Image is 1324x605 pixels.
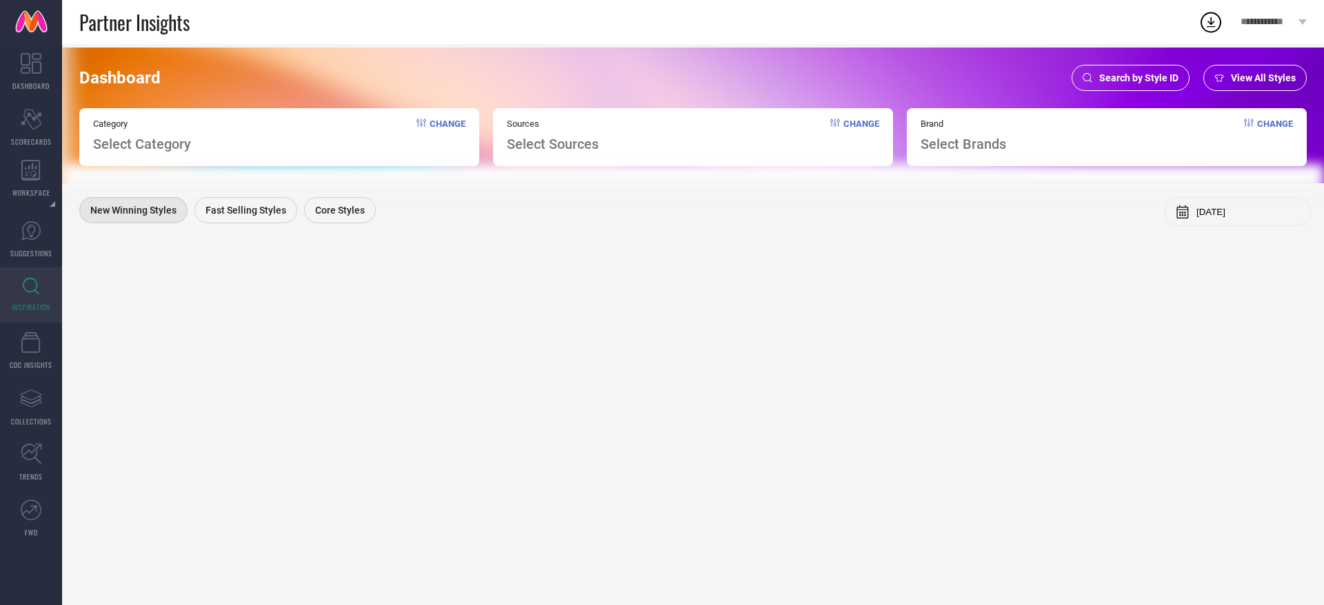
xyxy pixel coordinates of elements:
[1099,72,1178,83] span: Search by Style ID
[11,416,52,427] span: COLLECTIONS
[921,136,1006,152] span: Select Brands
[843,119,879,152] span: Change
[1231,72,1296,83] span: View All Styles
[25,527,38,537] span: FWD
[12,302,50,312] span: INSPIRATION
[11,136,52,147] span: SCORECARDS
[12,81,50,91] span: DASHBOARD
[93,119,191,129] span: Category
[90,205,177,216] span: New Winning Styles
[507,119,599,129] span: Sources
[430,119,465,152] span: Change
[12,187,50,198] span: WORKSPACE
[1257,119,1293,152] span: Change
[315,205,365,216] span: Core Styles
[79,68,161,88] span: Dashboard
[205,205,286,216] span: Fast Selling Styles
[79,8,190,37] span: Partner Insights
[1198,10,1223,34] div: Open download list
[921,119,1006,129] span: Brand
[10,360,52,370] span: CDC INSIGHTS
[93,136,191,152] span: Select Category
[19,471,43,482] span: TRENDS
[507,136,599,152] span: Select Sources
[10,248,52,258] span: SUGGESTIONS
[1196,207,1300,217] input: Select month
